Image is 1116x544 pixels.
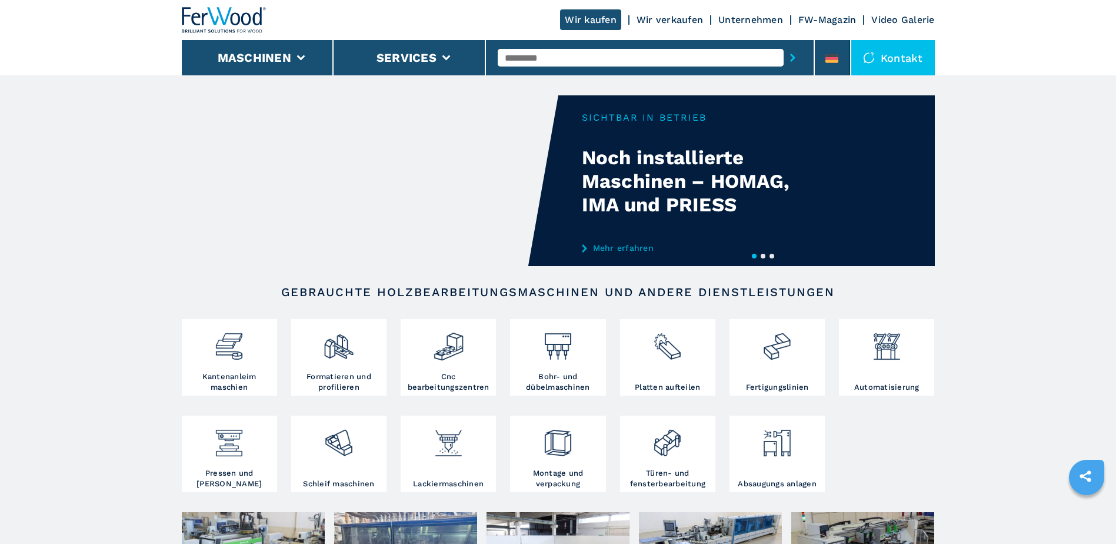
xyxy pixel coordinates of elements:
img: centro_di_lavoro_cnc_2.png [433,322,464,362]
a: Montage und verpackung [510,416,605,492]
button: 2 [761,254,765,258]
img: montaggio_imballaggio_2.png [542,419,574,459]
h3: Platten aufteilen [635,382,700,393]
img: automazione.png [871,322,902,362]
a: Mehr erfahren [582,243,812,253]
h3: Pressen und [PERSON_NAME] [185,468,274,489]
button: 1 [752,254,757,258]
img: verniciatura_1.png [433,419,464,459]
img: lavorazione_porte_finestre_2.png [652,419,683,459]
a: Bohr- und dübelmaschinen [510,319,605,396]
a: Automatisierung [839,319,934,396]
button: Services [377,51,437,65]
a: Wir verkaufen [637,14,703,25]
h3: Cnc bearbeitungszentren [404,371,493,393]
div: Kontakt [851,40,935,75]
img: squadratrici_2.png [323,322,354,362]
h3: Türen- und fensterbearbeitung [623,468,712,489]
img: foratrici_inseritrici_2.png [542,322,574,362]
h3: Montage und verpackung [513,468,602,489]
img: Kontakt [863,52,875,64]
button: 3 [769,254,774,258]
button: Maschinen [218,51,291,65]
h3: Schleif maschinen [303,479,374,489]
a: Unternehmen [718,14,783,25]
h3: Lackiermaschinen [413,479,484,489]
img: levigatrici_2.png [323,419,354,459]
button: submit-button [784,44,802,71]
a: Platten aufteilen [620,319,715,396]
img: bordatrici_1.png [214,322,245,362]
a: sharethis [1071,462,1100,491]
h3: Fertigungslinien [746,382,809,393]
img: linee_di_produzione_2.png [761,322,792,362]
a: Pressen und [PERSON_NAME] [182,416,277,492]
a: Video Galerie [871,14,934,25]
a: Kantenanleim maschien [182,319,277,396]
a: Wir kaufen [560,9,621,30]
a: Fertigungslinien [729,319,825,396]
a: Cnc bearbeitungszentren [401,319,496,396]
h3: Kantenanleim maschien [185,371,274,393]
video: Your browser does not support the video tag. [182,95,558,266]
img: aspirazione_1.png [761,419,792,459]
h3: Bohr- und dübelmaschinen [513,371,602,393]
img: pressa-strettoia.png [214,419,245,459]
h2: Gebrauchte Holzbearbeitungsmaschinen und andere Dienstleistungen [219,285,897,299]
a: Schleif maschinen [291,416,387,492]
a: FW-Magazin [798,14,857,25]
h3: Absaugungs anlagen [738,479,817,489]
a: Absaugungs anlagen [729,416,825,492]
a: Formatieren und profilieren [291,319,387,396]
img: Ferwood [182,7,266,33]
a: Türen- und fensterbearbeitung [620,416,715,492]
h3: Formatieren und profilieren [294,371,384,393]
img: sezionatrici_2.png [652,322,683,362]
a: Lackiermaschinen [401,416,496,492]
h3: Automatisierung [854,382,920,393]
